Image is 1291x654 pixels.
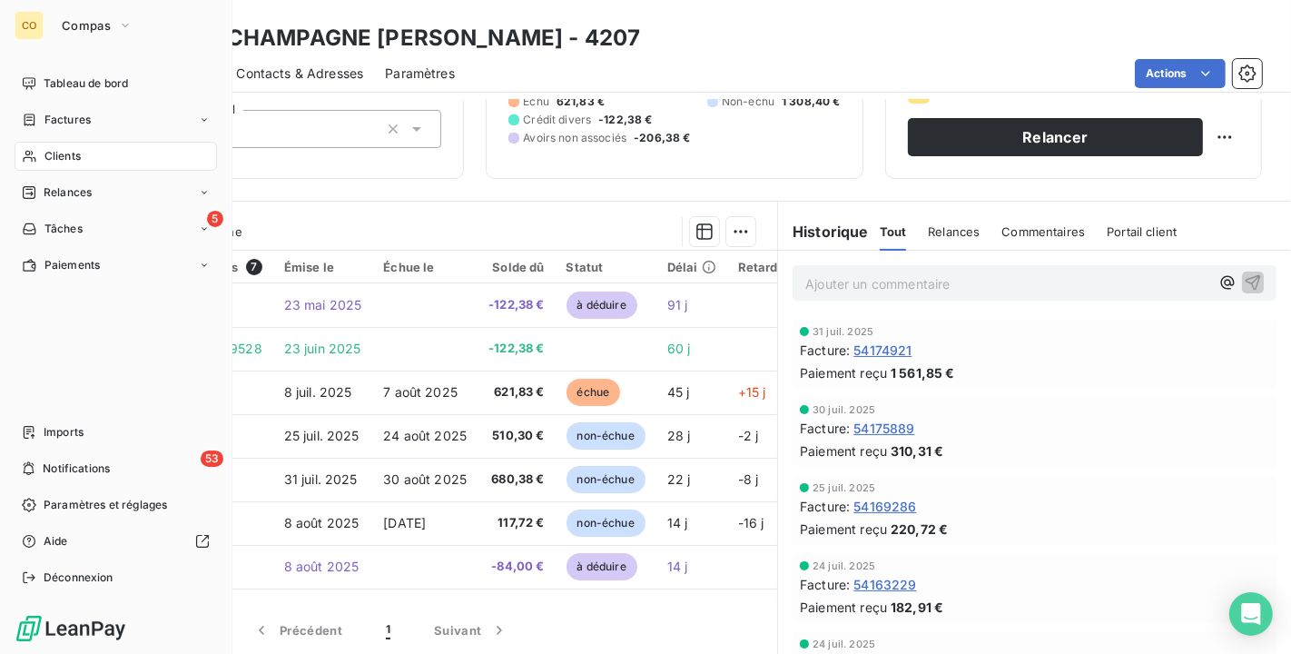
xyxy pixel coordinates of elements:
span: -8 j [738,471,759,487]
img: Logo LeanPay [15,614,127,643]
span: -122,38 € [488,296,544,314]
span: à déduire [567,292,637,319]
h3: SCEV CHAMPAGNE [PERSON_NAME] - 4207 [160,22,640,54]
div: Retard [738,260,796,274]
span: 220,72 € [891,520,948,539]
a: Factures [15,105,217,134]
span: Paiements [44,257,100,273]
span: 7 août 2025 [383,384,458,400]
span: 621,83 € [557,94,605,110]
span: Imports [44,424,84,441]
span: Aide [44,533,68,550]
a: Clients [15,142,217,171]
h6: Historique [778,221,869,243]
button: Suivant [412,611,530,649]
span: 91 j [667,297,688,312]
span: 5 [207,211,223,227]
span: 30 juil. 2025 [813,404,875,415]
span: Paiement reçu [800,363,887,382]
span: Facture : [800,575,850,594]
span: non-échue [567,466,645,493]
span: 24 juil. 2025 [813,639,875,649]
span: Clients [44,148,81,164]
span: 1 561,85 € [891,363,955,382]
span: Facture : [800,497,850,516]
div: Émise le [284,260,362,274]
span: 53 [201,451,223,467]
span: 60 j [667,341,691,356]
span: Relances [44,184,92,201]
span: Commentaires [1001,224,1085,239]
span: 45 j [667,384,690,400]
span: 24 juil. 2025 [813,560,875,571]
span: 23 mai 2025 [284,297,362,312]
span: Avoirs non associés [523,130,626,146]
span: Tâches [44,221,83,237]
a: Tableau de bord [15,69,217,98]
span: Paramètres [385,64,455,83]
span: 28 j [667,428,691,443]
span: Notifications [43,461,110,477]
div: Open Intercom Messenger [1229,592,1273,636]
span: à déduire [567,553,637,580]
span: Relances [928,224,980,239]
span: 23 juin 2025 [284,341,361,356]
span: 14 j [667,515,688,530]
span: 31 juil. 2025 [813,326,873,337]
a: 5Tâches [15,214,217,243]
span: 22 j [667,471,691,487]
span: 1 [386,621,390,639]
span: 117,72 € [488,514,544,532]
span: 14 j [667,559,688,574]
span: 7 [246,259,262,275]
span: Paiement reçu [800,598,887,617]
span: 310,31 € [891,441,943,461]
span: Compas [62,18,111,33]
div: CO [15,11,44,40]
span: Facture : [800,341,850,360]
button: 1 [364,611,412,649]
span: Paramètres et réglages [44,497,167,513]
span: Paiement reçu [800,520,887,539]
span: -16 j [738,515,764,530]
span: 182,91 € [891,598,943,617]
span: -122,38 € [488,340,544,358]
span: +15 j [738,384,766,400]
button: Précédent [231,611,364,649]
a: Imports [15,418,217,447]
span: 54175889 [853,419,914,438]
span: 25 juil. 2025 [813,482,875,493]
span: 24 août 2025 [383,428,467,443]
span: 54163229 [853,575,916,594]
span: Crédit divers [523,112,591,128]
span: échue [567,379,621,406]
a: Aide [15,527,217,556]
span: -122,38 € [598,112,652,128]
span: 30 août 2025 [383,471,467,487]
span: non-échue [567,510,645,537]
span: -206,38 € [634,130,690,146]
div: Statut [567,260,645,274]
span: Déconnexion [44,570,113,586]
button: Relancer [908,118,1203,156]
span: 1 308,40 € [782,94,841,110]
span: non-échue [567,422,645,450]
span: Tableau de bord [44,75,128,92]
span: Paiement reçu [800,441,887,461]
span: 31 juil. 2025 [284,471,358,487]
a: Paiements [15,251,217,280]
span: 8 juil. 2025 [284,384,352,400]
span: 510,30 € [488,427,544,445]
a: Paramètres et réglages [15,490,217,520]
span: Portail client [1107,224,1177,239]
button: Actions [1135,59,1226,88]
span: Contacts & Adresses [236,64,363,83]
span: 54169286 [853,497,916,516]
span: Tout [880,224,907,239]
a: Relances [15,178,217,207]
span: 8 août 2025 [284,559,360,574]
span: Échu [523,94,549,110]
span: Factures [44,112,91,128]
div: Solde dû [488,260,544,274]
span: 680,38 € [488,471,544,489]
